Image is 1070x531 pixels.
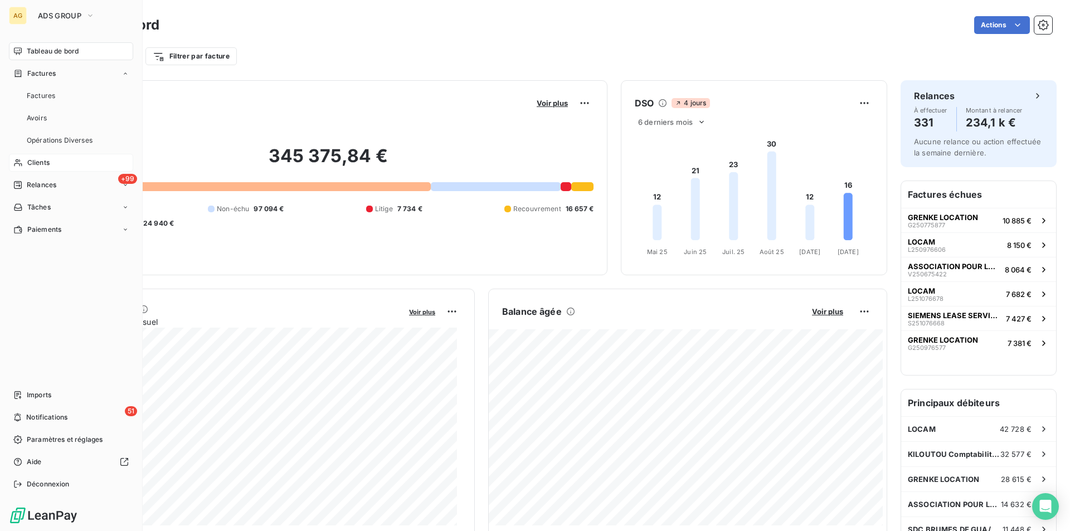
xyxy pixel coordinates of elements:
[1000,425,1032,433] span: 42 728 €
[722,248,745,256] tspan: Juil. 25
[908,450,1000,459] span: KILOUTOU Comptabilité fournisseur
[1001,500,1032,509] span: 14 632 €
[27,135,93,145] span: Opérations Diverses
[974,16,1030,34] button: Actions
[537,99,568,108] span: Voir plus
[502,305,562,318] h6: Balance âgée
[908,344,946,351] span: G250976577
[27,113,47,123] span: Avoirs
[63,316,401,328] span: Chiffre d'affaires mensuel
[799,248,820,256] tspan: [DATE]
[125,406,137,416] span: 51
[901,306,1056,330] button: SIEMENS LEASE SERVICESS2510766687 427 €
[684,248,707,256] tspan: Juin 25
[27,225,61,235] span: Paiements
[901,232,1056,257] button: LOCAML2509766068 150 €
[27,390,51,400] span: Imports
[145,47,237,65] button: Filtrer par facture
[838,248,859,256] tspan: [DATE]
[140,218,174,228] span: -24 940 €
[27,202,51,212] span: Tâches
[26,412,67,422] span: Notifications
[908,222,945,228] span: G250775877
[966,107,1023,114] span: Montant à relancer
[27,158,50,168] span: Clients
[760,248,784,256] tspan: Août 25
[966,114,1023,131] h4: 234,1 k €
[406,306,439,316] button: Voir plus
[914,89,955,103] h6: Relances
[1000,450,1032,459] span: 32 577 €
[908,320,945,327] span: S251076668
[908,271,947,277] span: V250675422
[672,98,709,108] span: 4 jours
[908,295,943,302] span: L251076678
[908,475,979,484] span: GRENKE LOCATION
[27,457,42,467] span: Aide
[908,335,978,344] span: GRENKE LOCATION
[638,118,693,126] span: 6 derniers mois
[9,506,78,524] img: Logo LeanPay
[914,114,947,131] h4: 331
[27,69,56,79] span: Factures
[118,174,137,184] span: +99
[908,425,936,433] span: LOCAM
[908,500,1001,509] span: ASSOCIATION POUR LA FORMATION ET L'ENSEIGNEMENT EN [GEOGRAPHIC_DATA] DE LA CHIROPRACTIQUE (A.F.E....
[908,246,946,253] span: L250976606
[409,308,435,316] span: Voir plus
[901,181,1056,208] h6: Factures échues
[914,107,947,114] span: À effectuer
[647,248,668,256] tspan: Mai 25
[9,453,133,471] a: Aide
[908,286,935,295] span: LOCAM
[1003,216,1032,225] span: 10 885 €
[63,145,594,178] h2: 345 375,84 €
[27,91,55,101] span: Factures
[27,180,56,190] span: Relances
[533,98,571,108] button: Voir plus
[566,204,594,214] span: 16 657 €
[1006,290,1032,299] span: 7 682 €
[908,213,978,222] span: GRENKE LOCATION
[217,204,249,214] span: Non-échu
[513,204,561,214] span: Recouvrement
[901,330,1056,355] button: GRENKE LOCATIONG2509765777 381 €
[1032,493,1059,520] div: Open Intercom Messenger
[914,137,1041,157] span: Aucune relance ou action effectuée la semaine dernière.
[27,46,79,56] span: Tableau de bord
[397,204,422,214] span: 7 734 €
[809,306,847,316] button: Voir plus
[9,7,27,25] div: AG
[635,96,654,110] h6: DSO
[1007,241,1032,250] span: 8 150 €
[812,307,843,316] span: Voir plus
[1008,339,1032,348] span: 7 381 €
[27,435,103,445] span: Paramètres et réglages
[27,479,70,489] span: Déconnexion
[38,11,81,20] span: ADS GROUP
[1005,265,1032,274] span: 8 064 €
[901,257,1056,281] button: ASSOCIATION POUR LA FORMATION ET L'ENSEIGNEMENT EN [GEOGRAPHIC_DATA] DE LA CHIROPRACTIQUE (A.F.E....
[908,311,1001,320] span: SIEMENS LEASE SERVICES
[901,281,1056,306] button: LOCAML2510766787 682 €
[908,262,1000,271] span: ASSOCIATION POUR LA FORMATION ET L'ENSEIGNEMENT EN [GEOGRAPHIC_DATA] DE LA CHIROPRACTIQUE (A.F.E....
[1001,475,1032,484] span: 28 615 €
[901,208,1056,232] button: GRENKE LOCATIONG25077587710 885 €
[1006,314,1032,323] span: 7 427 €
[375,204,393,214] span: Litige
[254,204,284,214] span: 97 094 €
[901,389,1056,416] h6: Principaux débiteurs
[908,237,935,246] span: LOCAM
